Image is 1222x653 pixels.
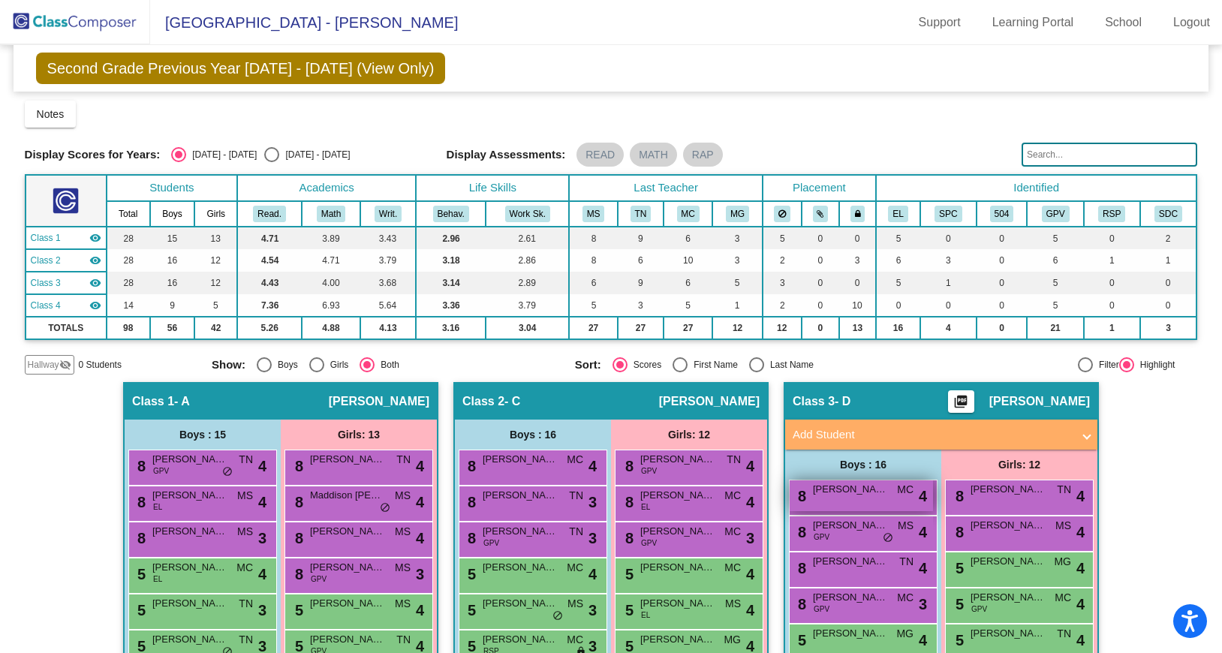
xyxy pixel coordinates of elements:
[483,488,558,503] span: [PERSON_NAME]
[664,272,712,294] td: 6
[907,11,973,35] a: Support
[839,201,876,227] th: Keep with teacher
[1161,11,1222,35] a: Logout
[941,450,1097,480] div: Girls: 12
[1027,294,1084,317] td: 5
[310,524,385,539] span: [PERSON_NAME]
[26,227,107,249] td: Cameron Kennedy - A
[640,488,715,503] span: [PERSON_NAME]
[839,227,876,249] td: 0
[622,458,634,474] span: 8
[919,485,927,507] span: 4
[990,206,1014,222] button: 504
[31,299,61,312] span: Class 4
[416,249,486,272] td: 3.18
[785,450,941,480] div: Boys : 16
[28,358,59,372] span: Hallway
[395,560,411,576] span: MS
[31,231,61,245] span: Class 1
[763,272,802,294] td: 3
[310,488,385,503] span: Maddison [PERSON_NAME]
[712,272,762,294] td: 5
[588,455,597,477] span: 4
[793,394,835,409] span: Class 3
[239,452,253,468] span: TN
[416,563,424,585] span: 3
[194,201,237,227] th: Girls
[433,206,469,222] button: Behav.
[664,249,712,272] td: 10
[150,272,195,294] td: 16
[150,201,195,227] th: Boys
[258,455,266,477] span: 4
[763,175,876,201] th: Placement
[464,494,476,510] span: 8
[876,249,920,272] td: 6
[237,488,253,504] span: MS
[291,530,303,546] span: 8
[1140,317,1197,339] td: 3
[486,227,569,249] td: 2.61
[664,294,712,317] td: 5
[483,524,558,539] span: [PERSON_NAME]
[899,554,913,570] span: TN
[664,317,712,339] td: 27
[785,420,1097,450] mat-expansion-panel-header: Add Student
[1140,201,1197,227] th: Benchmark/Inclusion
[79,358,122,372] span: 0 Students
[876,294,920,317] td: 0
[1076,557,1085,579] span: 4
[222,466,233,478] span: do_not_disturb_alt
[763,317,802,339] td: 12
[977,294,1027,317] td: 0
[567,452,583,468] span: MC
[291,494,303,510] span: 8
[134,530,146,546] span: 8
[380,502,390,514] span: do_not_disturb_alt
[1134,358,1175,372] div: Highlight
[107,227,150,249] td: 28
[897,482,913,498] span: MC
[919,557,927,579] span: 4
[724,560,741,576] span: MC
[746,491,754,513] span: 4
[588,527,597,549] span: 3
[375,358,399,372] div: Both
[794,560,806,576] span: 8
[746,563,754,585] span: 4
[310,452,385,467] span: [PERSON_NAME]
[630,143,677,167] mat-chip: MATH
[588,563,597,585] span: 4
[980,11,1086,35] a: Learning Portal
[107,294,150,317] td: 14
[764,358,814,372] div: Last Name
[237,175,416,201] th: Academics
[611,420,767,450] div: Girls: 12
[134,458,146,474] span: 8
[618,294,664,317] td: 3
[26,272,107,294] td: Shirley Richards - D
[582,206,605,222] button: MS
[724,524,741,540] span: MC
[794,488,806,504] span: 8
[664,201,712,227] th: Melissa Cammon
[486,272,569,294] td: 2.89
[618,249,664,272] td: 6
[802,249,839,272] td: 0
[1042,206,1070,222] button: GPV
[839,249,876,272] td: 3
[483,560,558,575] span: [PERSON_NAME]
[1027,272,1084,294] td: 5
[107,249,150,272] td: 28
[416,294,486,317] td: 3.36
[483,537,499,549] span: GPV
[134,494,146,510] span: 8
[839,317,876,339] td: 13
[1140,272,1197,294] td: 0
[302,294,360,317] td: 6.93
[236,560,253,576] span: MC
[727,452,741,468] span: TN
[802,272,839,294] td: 0
[977,317,1027,339] td: 0
[952,524,964,540] span: 8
